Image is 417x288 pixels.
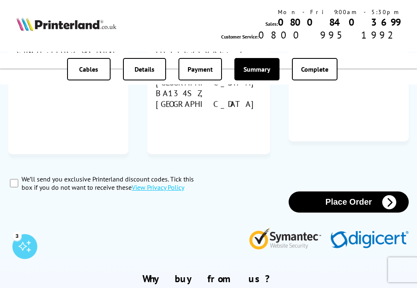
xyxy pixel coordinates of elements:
[132,183,184,191] a: modal_privacy
[12,272,405,285] h2: Why buy from us?
[22,175,202,191] label: We’ll send you exclusive Printerland discount codes. Tick this box if you do not want to receive ...
[265,21,278,27] span: Sales:
[258,29,400,41] span: 0800 995 1992
[249,226,327,249] img: Symantec Website Security
[135,65,154,73] span: Details
[301,65,328,73] span: Complete
[221,34,258,40] span: Customer Service:
[221,8,400,16] div: Mon - Fri 9:00am - 5:30pm
[156,88,262,109] div: BA13 4SZ, [GEOGRAPHIC_DATA]
[278,16,400,29] a: 0800 840 3699
[289,191,409,213] button: Place Order
[12,231,22,240] div: 3
[243,65,270,73] span: Summary
[188,65,213,73] span: Payment
[79,65,98,73] span: Cables
[17,17,116,31] img: Printerland Logo
[330,231,409,249] img: Digicert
